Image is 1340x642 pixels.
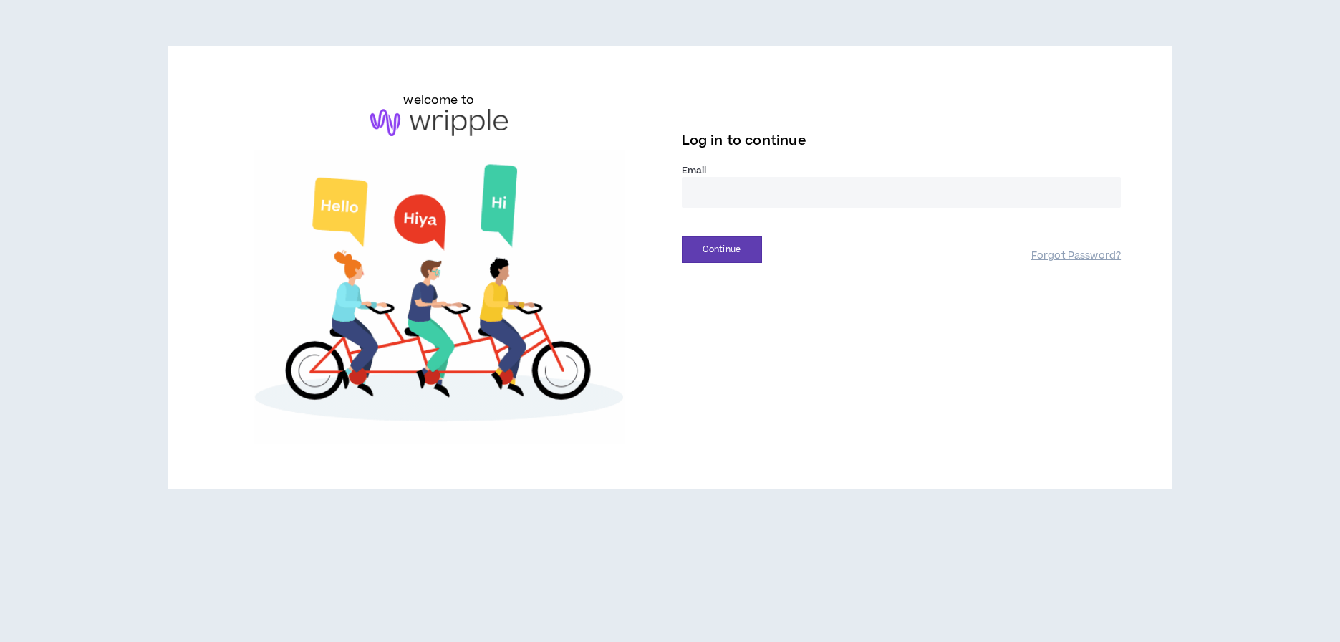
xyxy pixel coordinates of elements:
[1031,249,1121,263] a: Forgot Password?
[682,132,806,150] span: Log in to continue
[370,109,508,136] img: logo-brand.png
[682,164,1122,177] label: Email
[219,150,659,444] img: Welcome to Wripple
[403,92,474,109] h6: welcome to
[682,236,762,263] button: Continue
